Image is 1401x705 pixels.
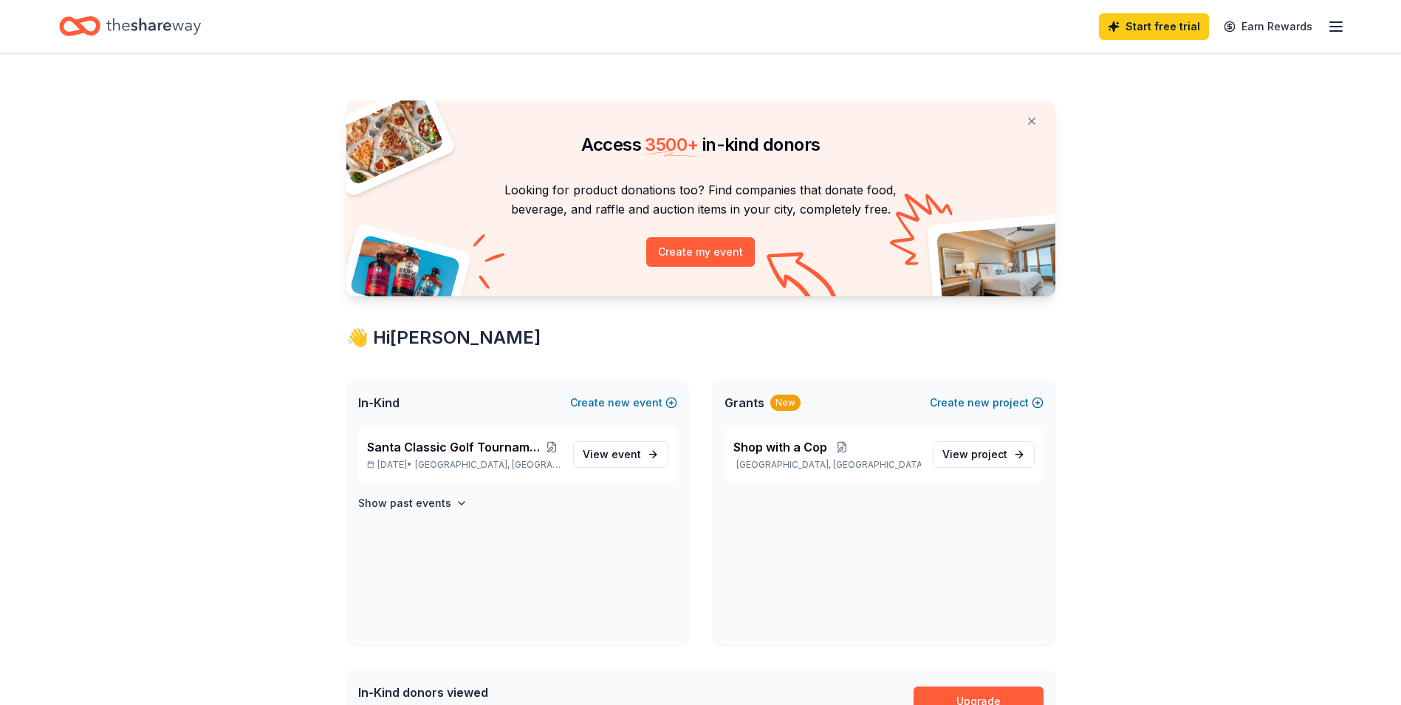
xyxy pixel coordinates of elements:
p: [GEOGRAPHIC_DATA], [GEOGRAPHIC_DATA] [733,459,921,471]
button: Create my event [646,237,755,267]
p: Looking for product donations too? Find companies that donate food, beverage, and raffle and auct... [364,180,1038,219]
p: [DATE] • [367,459,561,471]
img: Curvy arrow [767,252,840,307]
a: Earn Rewards [1215,13,1321,40]
a: View project [933,441,1035,468]
span: In-Kind [358,394,400,412]
button: Createnewevent [570,394,677,412]
span: Shop with a Cop [733,438,827,456]
button: Createnewproject [930,394,1044,412]
div: New [770,395,801,411]
span: new [608,394,630,412]
a: Start free trial [1099,13,1209,40]
img: Pizza [329,92,445,186]
span: Access in-kind donors [581,134,821,155]
button: Show past events [358,494,467,512]
span: 3500 + [645,134,698,155]
a: View event [573,441,668,468]
div: In-Kind donors viewed [358,684,660,701]
span: Grants [725,394,764,412]
span: View [942,446,1007,463]
span: Santa Classic Golf Tournament / Shop with a Cop [367,438,543,456]
span: new [967,394,990,412]
span: [GEOGRAPHIC_DATA], [GEOGRAPHIC_DATA] [415,459,561,471]
h4: Show past events [358,494,451,512]
span: View [583,446,641,463]
span: event [612,448,641,460]
a: Home [59,9,201,44]
div: 👋 Hi [PERSON_NAME] [346,326,1055,350]
span: project [971,448,1007,460]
